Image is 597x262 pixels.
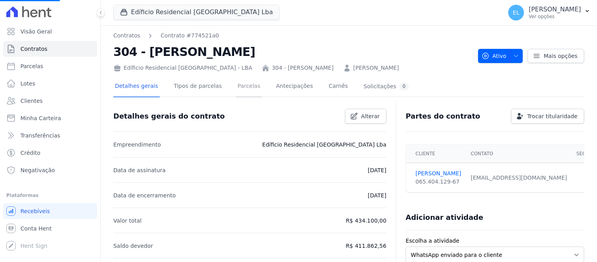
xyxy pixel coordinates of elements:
[511,109,584,124] a: Trocar titularidade
[262,140,387,149] p: Edíficio Residencial [GEOGRAPHIC_DATA] Lba
[113,191,176,200] p: Data de encerramento
[368,191,386,200] p: [DATE]
[3,93,97,109] a: Clientes
[502,2,597,24] button: EL [PERSON_NAME] Ver opções
[3,221,97,236] a: Conta Hent
[3,110,97,126] a: Minha Carteira
[20,80,35,87] span: Lotes
[20,207,50,215] span: Recebíveis
[327,76,349,97] a: Carnês
[361,112,380,120] span: Alterar
[113,43,472,61] h2: 304 - [PERSON_NAME]
[20,45,47,53] span: Contratos
[3,203,97,219] a: Recebíveis
[113,165,166,175] p: Data de assinatura
[20,28,52,35] span: Visão Geral
[172,76,224,97] a: Tipos de parcelas
[20,62,43,70] span: Parcelas
[406,213,483,222] h3: Adicionar atividade
[161,32,219,40] a: Contrato #774521a0
[3,24,97,39] a: Visão Geral
[113,32,472,40] nav: Breadcrumb
[113,241,153,251] p: Saldo devedor
[6,191,94,200] div: Plataformas
[113,76,160,97] a: Detalhes gerais
[406,237,584,245] label: Escolha a atividade
[528,49,584,63] a: Mais opções
[113,140,161,149] p: Empreendimento
[3,162,97,178] a: Negativação
[346,241,386,251] p: R$ 411.862,56
[113,64,252,72] div: Edíficio Residencial [GEOGRAPHIC_DATA] - LBA
[20,97,43,105] span: Clientes
[544,52,578,60] span: Mais opções
[362,76,410,97] a: Solicitações0
[482,49,507,63] span: Ativo
[20,114,61,122] span: Minha Carteira
[416,169,461,178] a: [PERSON_NAME]
[3,128,97,143] a: Transferências
[478,49,523,63] button: Ativo
[20,225,52,232] span: Conta Hent
[346,216,386,225] p: R$ 434.100,00
[527,112,578,120] span: Trocar titularidade
[3,145,97,161] a: Crédito
[113,5,280,20] button: Edíficio Residencial [GEOGRAPHIC_DATA] Lba
[529,13,581,20] p: Ver opções
[20,132,60,139] span: Transferências
[3,58,97,74] a: Parcelas
[113,32,219,40] nav: Breadcrumb
[20,149,41,157] span: Crédito
[3,76,97,91] a: Lotes
[345,109,387,124] a: Alterar
[236,76,262,97] a: Parcelas
[471,174,567,182] div: [EMAIL_ADDRESS][DOMAIN_NAME]
[399,83,409,90] div: 0
[513,10,520,15] span: EL
[20,166,55,174] span: Negativação
[113,216,142,225] p: Valor total
[275,76,315,97] a: Antecipações
[368,165,386,175] p: [DATE]
[364,83,409,90] div: Solicitações
[529,6,581,13] p: [PERSON_NAME]
[406,111,481,121] h3: Partes do contrato
[466,145,572,163] th: Contato
[113,32,140,40] a: Contratos
[113,111,225,121] h3: Detalhes gerais do contrato
[272,64,334,72] a: 304 - [PERSON_NAME]
[3,41,97,57] a: Contratos
[416,178,461,186] div: 065.404.129-67
[406,145,466,163] th: Cliente
[353,64,399,72] a: [PERSON_NAME]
